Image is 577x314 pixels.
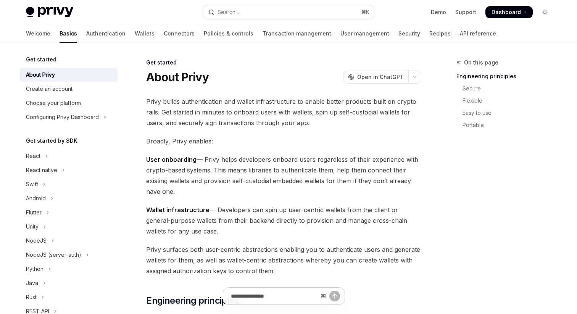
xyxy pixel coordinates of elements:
[204,24,253,43] a: Policies & controls
[20,96,118,110] a: Choose your platform
[20,110,118,124] button: Toggle Configuring Privy Dashboard section
[26,84,73,93] div: Create an account
[340,24,389,43] a: User management
[20,262,118,276] button: Toggle Python section
[20,248,118,262] button: Toggle NodeJS (server-auth) section
[203,5,374,19] button: Open search
[26,194,46,203] div: Android
[398,24,420,43] a: Security
[329,291,340,301] button: Send message
[492,8,521,16] span: Dashboard
[26,222,39,231] div: Unity
[20,177,118,191] button: Toggle Swift section
[455,8,476,16] a: Support
[26,98,81,108] div: Choose your platform
[26,208,42,217] div: Flutter
[20,68,118,82] a: About Privy
[456,107,557,119] a: Easy to use
[26,180,38,189] div: Swift
[26,151,40,161] div: React
[20,82,118,96] a: Create an account
[456,82,557,95] a: Secure
[26,166,57,175] div: React native
[485,6,533,18] a: Dashboard
[460,24,496,43] a: API reference
[26,113,99,122] div: Configuring Privy Dashboard
[431,8,446,16] a: Demo
[60,24,77,43] a: Basics
[218,8,239,17] div: Search...
[146,206,210,214] strong: Wallet infrastructure
[146,156,197,163] strong: User onboarding
[146,154,421,197] span: — Privy helps developers onboard users regardless of their experience with crypto-based systems. ...
[456,95,557,107] a: Flexible
[20,276,118,290] button: Toggle Java section
[263,24,331,43] a: Transaction management
[20,149,118,163] button: Toggle React section
[20,234,118,248] button: Toggle NodeJS section
[146,59,421,66] div: Get started
[26,250,81,259] div: NodeJS (server-auth)
[26,70,55,79] div: About Privy
[20,220,118,233] button: Toggle Unity section
[26,7,73,18] img: light logo
[464,58,498,67] span: On this page
[86,24,126,43] a: Authentication
[20,192,118,205] button: Toggle Android section
[146,244,421,276] span: Privy surfaces both user-centric abstractions enabling you to authenticate users and generate wal...
[456,119,557,131] a: Portable
[26,293,37,302] div: Rust
[361,9,369,15] span: ⌘ K
[429,24,451,43] a: Recipes
[26,279,38,288] div: Java
[20,290,118,304] button: Toggle Rust section
[343,71,408,84] button: Open in ChatGPT
[26,264,44,274] div: Python
[135,24,155,43] a: Wallets
[357,73,404,81] span: Open in ChatGPT
[26,55,56,64] h5: Get started
[146,70,209,84] h1: About Privy
[26,136,77,145] h5: Get started by SDK
[20,163,118,177] button: Toggle React native section
[146,96,421,128] span: Privy builds authentication and wallet infrastructure to enable better products built on crypto r...
[539,6,551,18] button: Toggle dark mode
[26,236,47,245] div: NodeJS
[20,206,118,219] button: Toggle Flutter section
[26,24,50,43] a: Welcome
[231,288,318,304] input: Ask a question...
[164,24,195,43] a: Connectors
[456,70,557,82] a: Engineering principles
[146,136,421,147] span: Broadly, Privy enables:
[146,205,421,237] span: — Developers can spin up user-centric wallets from the client or general-purpose wallets from the...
